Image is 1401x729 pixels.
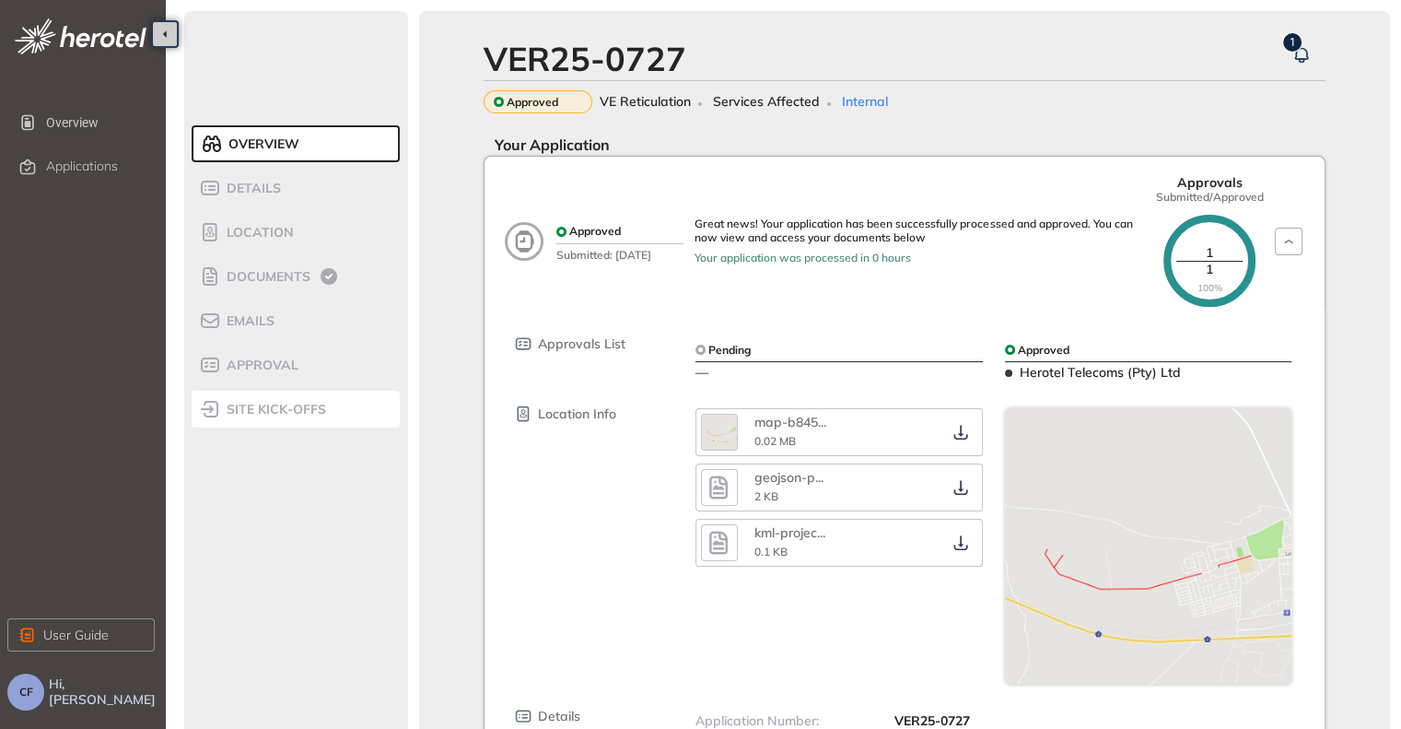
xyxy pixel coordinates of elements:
[43,625,109,645] span: User Guide
[1197,283,1222,294] span: 100%
[894,712,970,729] span: VER25-0727
[223,136,299,152] span: Overview
[46,104,151,141] span: Overview
[754,545,788,559] span: 0.1 KB
[708,344,751,357] span: Pending
[1005,408,1291,729] img: map-snapshot
[754,470,828,486] div: geojson-project-c58dfdaa-9c5e-4633-ba33-b37501091e9f.geojson
[221,402,326,417] span: site kick-offs
[1290,36,1296,49] span: 1
[7,674,44,711] button: CF
[221,313,274,329] span: Emails
[842,94,888,110] span: Internal
[538,709,580,724] span: Details
[484,135,610,154] span: Your Application
[817,524,825,541] span: ...
[484,39,686,78] div: VER25-0727
[7,618,155,652] button: User Guide
[818,414,826,430] span: ...
[49,676,158,708] span: Hi, [PERSON_NAME]
[46,159,118,174] span: Applications
[754,524,817,541] span: kml-projec
[695,252,1150,265] div: Your application was processed in 0 hours
[1020,364,1181,381] span: Herotel Telecoms (Pty) Ltd
[507,96,558,109] span: Approved
[538,406,616,422] span: Location Info
[754,525,828,541] div: kml-project-b9404adb-81a7-4fc2-8cf3-5faa08bbb0d3.kml
[221,225,294,241] span: Location
[1018,344,1069,357] span: Approved
[754,489,778,503] span: 2 KB
[754,415,828,430] div: map-b845b103.png
[1177,175,1243,191] span: Approvals
[538,336,625,352] span: Approvals List
[1283,33,1302,52] sup: 1
[19,686,33,699] span: CF
[695,218,1150,244] div: Great news! Your application has been successfully processed and approved. You can now view and a...
[221,181,281,196] span: Details
[754,469,815,486] span: geojson-p
[556,243,683,262] span: Submitted: [DATE]
[600,94,691,110] span: VE Reticulation
[221,269,310,285] span: Documents
[754,434,796,448] span: 0.02 MB
[15,18,146,54] img: logo
[221,358,298,373] span: Approval
[713,94,820,110] span: Services Affected
[754,414,818,430] span: map-b845
[695,364,708,381] span: —
[815,469,823,486] span: ...
[695,712,819,729] span: Application Number:
[569,225,621,238] span: Approved
[1156,191,1264,204] span: Submitted/Approved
